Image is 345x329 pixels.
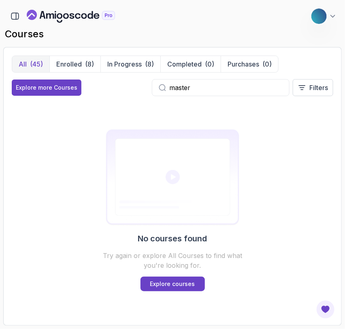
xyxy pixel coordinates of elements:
[145,59,154,69] div: (8)
[293,79,333,96] button: Filters
[12,56,49,72] button: All(45)
[150,280,195,288] p: Explore courses
[309,83,328,92] p: Filters
[56,59,82,69] p: Enrolled
[5,28,340,41] h2: courses
[221,56,278,72] button: Purchases(0)
[95,129,250,226] img: Certificates empty-state
[49,56,100,72] button: Enrolled(8)
[138,233,207,244] h2: No courses found
[100,56,160,72] button: In Progress(8)
[27,10,134,23] a: Landing page
[262,59,272,69] div: (0)
[141,277,205,291] a: Explore courses
[16,84,77,92] div: Explore more Courses
[169,83,283,92] input: Search...
[205,59,214,69] div: (0)
[167,59,202,69] p: Completed
[85,59,94,69] div: (8)
[160,56,221,72] button: Completed(0)
[95,251,250,270] p: Try again or explore All Courses to find what you're looking for.
[30,59,43,69] div: (45)
[107,59,142,69] p: In Progress
[228,59,259,69] p: Purchases
[311,8,337,24] button: user profile image
[311,9,327,24] img: user profile image
[316,300,335,319] button: Open Feedback Button
[12,80,81,96] button: Explore more Courses
[19,59,27,69] p: All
